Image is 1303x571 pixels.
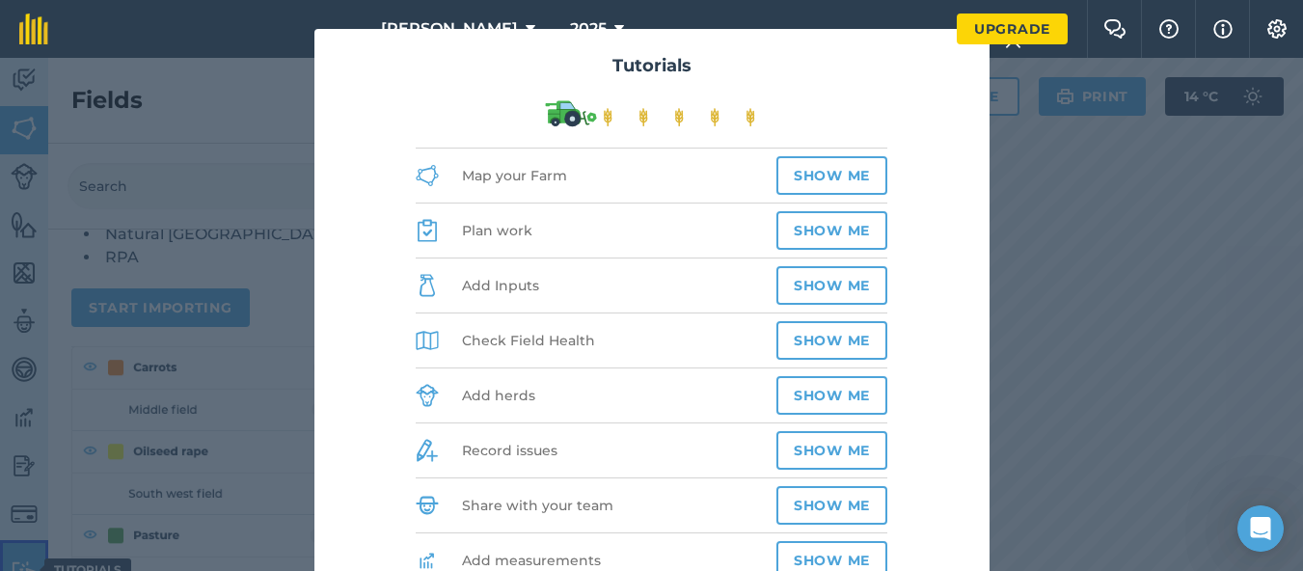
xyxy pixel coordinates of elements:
img: A question mark icon [1157,19,1181,39]
span: Help [226,442,257,455]
button: Help [193,394,289,471]
li: Check Field Health [416,313,887,368]
li: Add Inputs [416,258,887,313]
p: 👋Hello there, [39,137,347,170]
button: Show me [776,431,887,470]
p: How can we help? [39,170,347,203]
a: Upgrade [957,14,1068,44]
span: 2025 [570,17,607,41]
img: Two speech bubbles overlapping with the left bubble in the forefront [1103,19,1127,39]
button: Show me [776,376,887,415]
button: Show me [776,156,887,195]
li: Map your Farm [416,149,887,204]
li: Add herds [416,368,887,423]
li: Record issues [416,423,887,478]
img: A cog icon [1265,19,1289,39]
img: logo [39,37,188,68]
li: Share with your team [416,478,887,533]
img: fieldmargin Logo [19,14,48,44]
img: Illustration of a green combine harvester harvesting wheat [544,99,760,129]
button: Show me [776,321,887,360]
span: Messages [112,442,178,455]
button: Show me [776,266,887,305]
img: svg+xml;base64,PHN2ZyB4bWxucz0iaHR0cDovL3d3dy53My5vcmcvMjAwMC9zdmciIHdpZHRoPSIxNyIgaGVpZ2h0PSIxNy... [1213,17,1233,41]
span: News [319,442,356,455]
div: Close [332,31,366,66]
button: Messages [96,394,193,471]
h2: Tutorials [338,52,966,80]
button: Show me [776,486,887,525]
button: News [289,394,386,471]
span: [PERSON_NAME] [381,17,518,41]
span: Home [26,442,69,455]
button: Show me [776,211,887,250]
iframe: Intercom live chat [1237,505,1284,552]
li: Plan work [416,204,887,258]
